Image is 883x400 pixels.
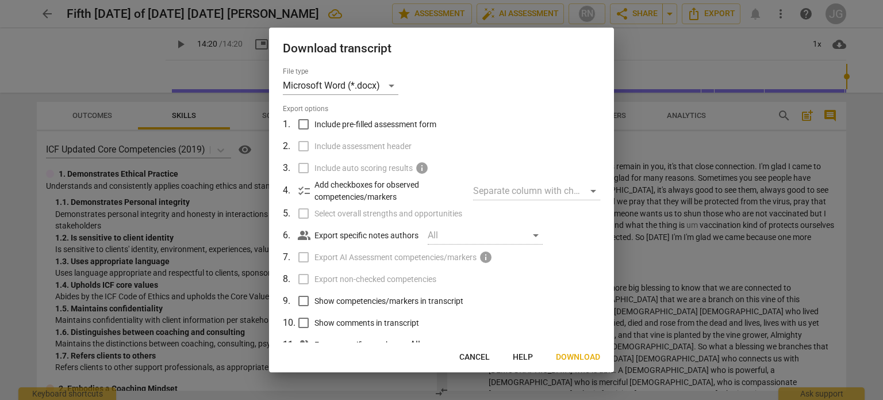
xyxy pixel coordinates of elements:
[459,352,490,363] span: Cancel
[283,246,298,268] td: 7 .
[547,347,609,368] button: Download
[283,77,398,95] div: Microsoft Word (*.docx)
[504,347,542,368] button: Help
[314,162,413,174] span: Include auto scoring results
[283,41,600,56] h2: Download transcript
[314,208,462,220] span: Select overall strengths and opportunities
[556,352,600,363] span: Download
[283,290,298,312] td: 9 .
[513,352,533,363] span: Help
[283,135,298,157] td: 2 .
[283,179,298,203] td: 4 .
[314,140,412,153] span: Include assessment header
[283,334,298,356] td: 11 .
[450,347,499,368] button: Cancel
[410,336,525,354] div: All
[314,295,463,307] span: Show competencies/markers in transcript
[479,250,493,264] span: Purchase a subscription to enable
[314,317,419,329] span: Show comments in transcript
[314,179,464,203] p: Add checkboxes for observed competencies/markers
[428,226,543,245] div: All
[283,312,298,334] td: 10 .
[314,230,419,242] p: Export specific notes authors
[473,182,600,200] div: Separate column with check marks
[314,339,401,351] p: Export specific speakers
[283,224,298,246] td: 6 .
[314,119,436,131] span: Include pre-filled assessment form
[283,104,600,114] span: Export options
[283,157,298,179] td: 3 .
[415,161,429,175] span: Upgrade to Teams/Academy plan to implement
[314,252,477,264] span: Export AI Assessment competencies/markers
[283,113,298,135] td: 1 .
[283,68,308,75] label: File type
[283,268,298,290] td: 8 .
[283,203,298,224] td: 5 .
[297,228,311,242] span: people_alt
[297,184,311,198] span: checklist
[297,338,311,352] span: people_alt
[314,273,436,285] span: Export non-checked competencies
